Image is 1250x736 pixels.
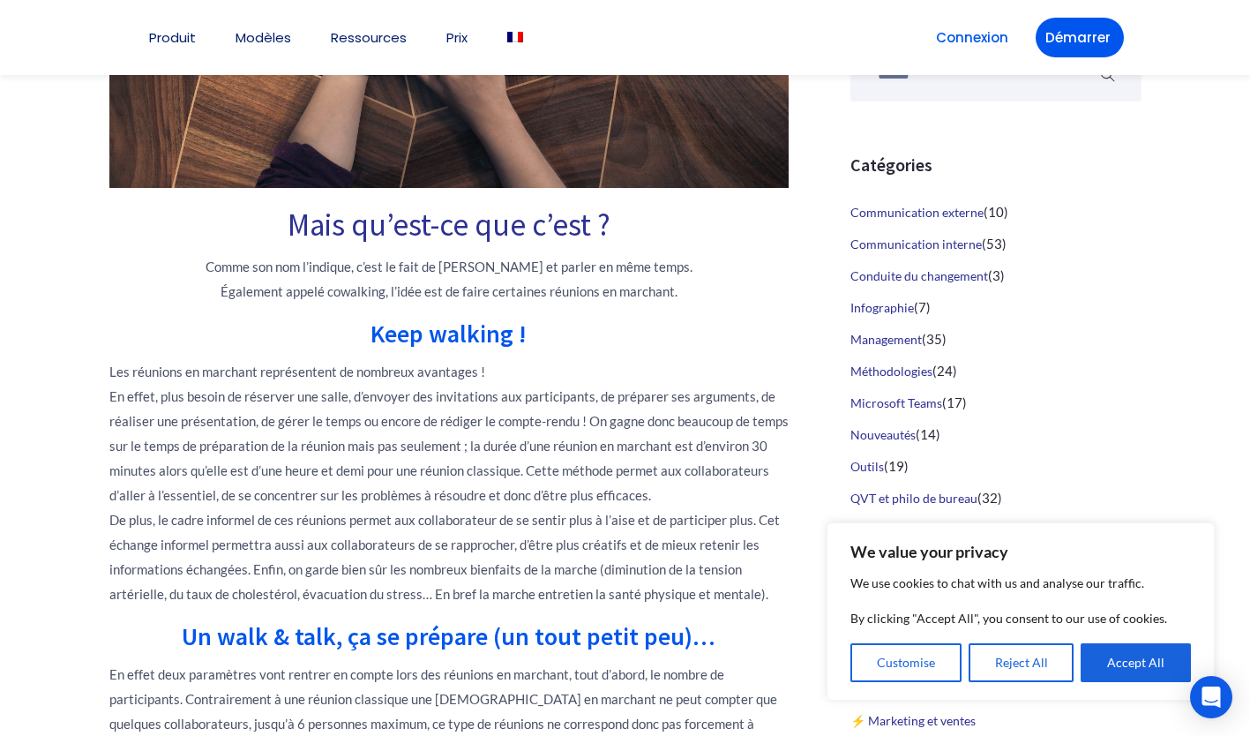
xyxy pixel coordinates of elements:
img: Français [507,32,523,42]
li: (14) [850,419,1141,451]
a: ⚡️ Marketing et ventes [850,713,976,728]
li: (17) [850,387,1141,419]
p: By clicking "Accept All", you consent to our use of cookies. [850,608,1191,629]
a: Prix [446,31,468,44]
a: Démarrer [1036,18,1124,57]
a: QVT et philo de bureau [850,491,977,506]
a: Outils [850,459,884,474]
li: (7) [850,292,1141,324]
li: (32) [850,483,1141,514]
strong: Comme son nom l’indique, c’est le fait de [PERSON_NAME] et parler en même temps. [206,259,692,274]
a: Management [850,332,922,347]
a: Communication interne [850,237,982,252]
li: (24) [850,356,1141,387]
li: (35) [850,324,1141,356]
a: Conduite du changement [850,268,988,283]
button: Customise [850,643,962,682]
p: We use cookies to chat with us and analyse our traffic. [850,573,1191,594]
strong: Mais qu’est-ce que c’est ? [288,206,610,244]
a: Infographie [850,300,914,315]
li: (53) [850,229,1141,260]
a: Nouveautés [850,427,916,442]
strong: Également appelé cowalking, l’idée est de faire certaines réunions en marchant. [221,283,677,299]
a: Modèles [236,31,291,44]
li: (10) [850,197,1141,229]
a: Connexion [926,18,1018,57]
p: We value your privacy [850,541,1191,562]
li: (19) [850,451,1141,483]
h3: Catégories [850,154,1141,176]
h2: Keep walking ! [109,321,789,346]
a: Microsoft Teams [850,395,942,410]
li: (3) [850,260,1141,292]
p: Les réunions en marchant représentent de nombreux avantages ! En effet, plus besoin de réserver u... [109,359,789,606]
a: Méthodologies [850,364,932,379]
h2: Un walk & talk, ça se prépare (un tout petit peu)… [109,624,789,649]
a: Ressources [331,31,407,44]
button: Reject All [969,643,1074,682]
a: Communication externe [850,205,984,220]
a: Produit [149,31,196,44]
div: Open Intercom Messenger [1190,676,1232,718]
button: Accept All [1081,643,1191,682]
